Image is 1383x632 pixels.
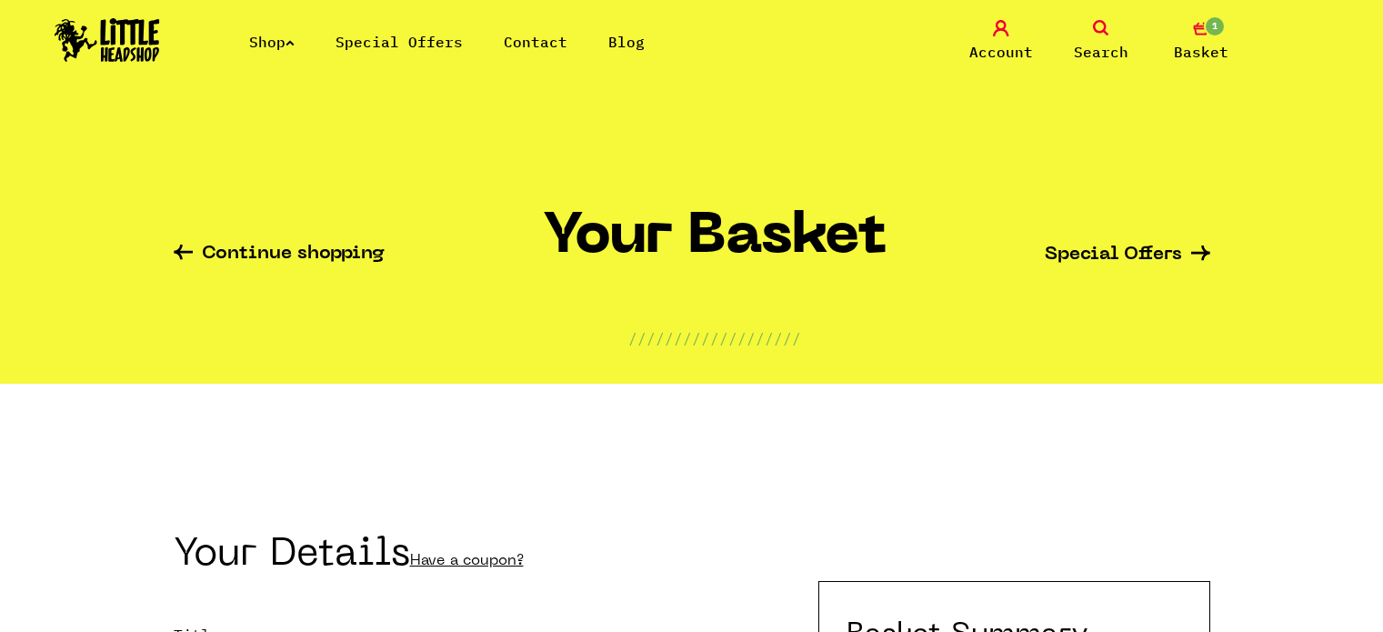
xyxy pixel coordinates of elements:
[336,33,463,51] a: Special Offers
[543,206,887,282] h1: Your Basket
[969,41,1033,63] span: Account
[174,538,773,578] h2: Your Details
[1156,20,1247,63] a: 1 Basket
[1045,246,1210,265] a: Special Offers
[174,245,385,266] a: Continue shopping
[1204,15,1226,37] span: 1
[55,18,160,62] img: Little Head Shop Logo
[628,327,801,349] p: ///////////////////
[1174,41,1228,63] span: Basket
[608,33,645,51] a: Blog
[1056,20,1147,63] a: Search
[504,33,567,51] a: Contact
[1074,41,1128,63] span: Search
[410,554,524,568] a: Have a coupon?
[249,33,295,51] a: Shop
